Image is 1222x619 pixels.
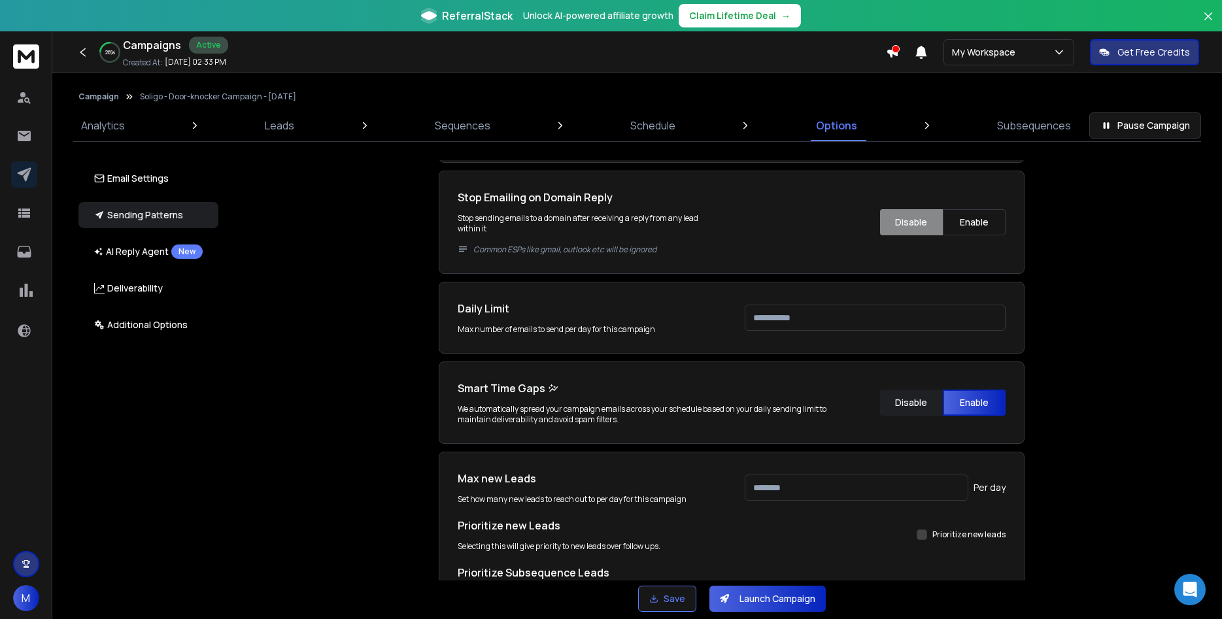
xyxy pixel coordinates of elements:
p: Analytics [81,118,125,133]
button: M [13,585,39,611]
p: Leads [265,118,294,133]
span: → [781,9,790,22]
span: ReferralStack [442,8,513,24]
a: Subsequences [989,110,1079,141]
p: Subsequences [997,118,1071,133]
button: Email Settings [78,165,218,192]
button: Claim Lifetime Deal→ [679,4,801,27]
a: Leads [257,110,302,141]
p: Soligo - Door-knocker Campaign - [DATE] [140,92,296,102]
div: Open Intercom Messenger [1174,574,1206,605]
p: Email Settings [94,172,169,185]
p: Sequences [435,118,490,133]
a: Sequences [427,110,498,141]
p: Created At: [123,58,162,68]
p: My Workspace [952,46,1021,59]
p: 26 % [105,48,115,56]
h1: Campaigns [123,37,181,53]
p: Unlock AI-powered affiliate growth [523,9,673,22]
p: Options [816,118,857,133]
p: Schedule [630,118,675,133]
a: Analytics [73,110,133,141]
button: Close banner [1200,8,1217,39]
a: Schedule [622,110,683,141]
div: Active [189,37,228,54]
button: Pause Campaign [1089,112,1201,139]
button: Campaign [78,92,119,102]
button: Get Free Credits [1090,39,1199,65]
a: Options [808,110,865,141]
p: Get Free Credits [1117,46,1190,59]
p: [DATE] 02:33 PM [165,57,226,67]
